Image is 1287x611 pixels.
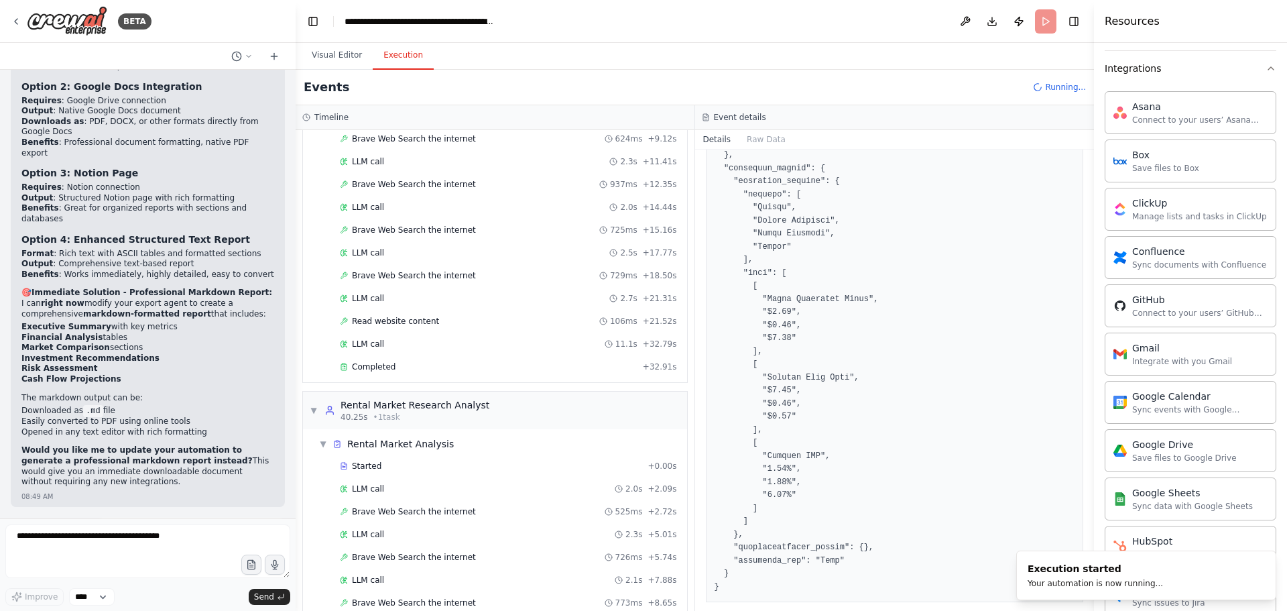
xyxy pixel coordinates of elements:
[21,259,274,270] li: : Comprehensive text-based report
[304,78,349,97] h2: Events
[739,130,794,149] button: Raw Data
[643,362,677,372] span: + 32.91s
[1132,293,1268,307] div: GitHub
[648,461,676,471] span: + 0.00s
[21,393,274,404] p: The markdown output can be:
[341,412,368,423] span: 40.25s
[1132,100,1268,113] div: Asana
[263,48,285,64] button: Start a new chat
[265,555,285,575] button: Click to speak your automation idea
[352,506,476,517] span: Brave Web Search the internet
[21,96,62,105] strong: Requires
[314,112,349,123] h3: Timeline
[714,112,766,123] h3: Event details
[643,202,677,213] span: + 14.44s
[1113,251,1127,264] img: Confluence
[1105,51,1276,86] button: Integrations
[21,492,53,502] div: 08:49 AM
[5,588,64,606] button: Improve
[21,117,274,137] li: : PDF, DOCX, or other formats directly from Google Docs
[620,293,637,304] span: 2.7s
[648,575,676,586] span: + 7.88s
[643,225,677,235] span: + 15.16s
[226,48,258,64] button: Switch to previous chat
[21,259,53,268] strong: Output
[21,96,274,107] li: : Google Drive connection
[1113,492,1127,506] img: Google Sheets
[1132,148,1199,162] div: Box
[1132,390,1268,403] div: Google Calendar
[648,598,676,608] span: + 8.65s
[1132,404,1268,415] div: Sync events with Google Calendar
[1132,356,1232,367] div: Integrate with you Gmail
[1113,396,1127,409] img: Google Calendar
[21,106,274,117] li: : Native Google Docs document
[249,589,290,605] button: Send
[1132,245,1266,258] div: Confluence
[1132,163,1199,174] div: Save files to Box
[352,316,439,327] span: Read website content
[610,316,637,327] span: 106ms
[1064,12,1083,31] button: Hide right sidebar
[615,339,637,349] span: 11.1s
[352,339,384,349] span: LLM call
[352,247,384,258] span: LLM call
[1113,347,1127,361] img: Gmail
[21,322,274,333] li: with key metrics
[21,137,274,158] li: : Professional document formatting, native PDF export
[41,298,84,308] strong: right now
[21,203,274,224] li: : Great for organized reports with sections and databases
[341,398,489,412] div: Rental Market Research Analyst
[643,339,677,349] span: + 32.79s
[352,133,476,144] span: Brave Web Search the internet
[610,179,637,190] span: 937ms
[648,506,676,517] span: + 2.72s
[352,575,384,586] span: LLM call
[27,6,107,36] img: Logo
[21,249,54,258] strong: Format
[352,552,476,563] span: Brave Web Search the internet
[648,552,676,563] span: + 5.74s
[1113,154,1127,168] img: Box
[310,405,318,416] span: ▼
[610,270,637,281] span: 729ms
[610,225,637,235] span: 725ms
[32,288,272,297] strong: Immediate Solution - Professional Markdown Report:
[254,592,274,602] span: Send
[352,362,395,372] span: Completed
[1132,197,1267,210] div: ClickUp
[352,179,476,190] span: Brave Web Search the internet
[1113,203,1127,216] img: ClickUp
[21,445,274,487] p: This would give you an immediate downloadable document without requiring any new integrations.
[648,484,676,494] span: + 2.09s
[1105,62,1161,75] div: Integrations
[1028,562,1163,575] div: Execution started
[21,288,274,298] h2: 🎯
[25,592,58,602] span: Improve
[301,42,373,70] button: Visual Editor
[241,555,261,575] button: Upload files
[319,439,327,449] span: ▼
[83,309,211,319] strong: markdown-formatted report
[625,529,642,540] span: 2.3s
[615,506,643,517] span: 525ms
[643,156,677,167] span: + 11.41s
[1105,13,1160,30] h4: Resources
[1132,486,1253,500] div: Google Sheets
[21,193,274,204] li: : Structured Notion page with rich formatting
[21,406,274,416] li: Downloaded as file
[21,249,274,260] li: : Rich text with ASCII tables and formatted sections
[643,179,677,190] span: + 12.35s
[1132,260,1266,270] div: Sync documents with Confluence
[352,202,384,213] span: LLM call
[21,117,84,126] strong: Downloads as
[625,575,642,586] span: 2.1s
[21,81,202,92] strong: Option 2: Google Docs Integration
[21,374,121,384] strong: Cash Flow Projections
[21,364,98,373] strong: Risk Assessment
[21,343,274,353] li: sections
[648,529,676,540] span: + 5.01s
[21,203,59,213] strong: Benefits
[643,316,677,327] span: + 21.52s
[620,156,637,167] span: 2.3s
